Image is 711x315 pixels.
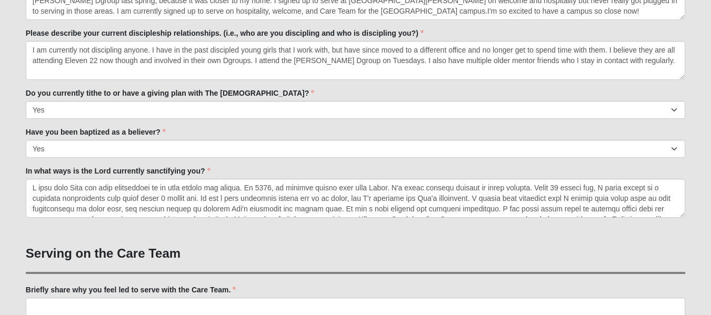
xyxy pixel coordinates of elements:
[26,284,236,295] label: Briefly share why you feel led to serve with the Care Team.
[26,28,424,38] label: Please describe your current discipleship relationships. (i.e., who are you discipling and who is...
[26,166,211,176] label: In what ways is the Lord currently sanctifying you?
[26,127,166,137] label: Have you been baptized as a believer?
[26,88,315,98] label: Do you currently tithe to or have a giving plan with The [DEMOGRAPHIC_DATA]?
[26,246,685,261] h3: Serving on the Care Team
